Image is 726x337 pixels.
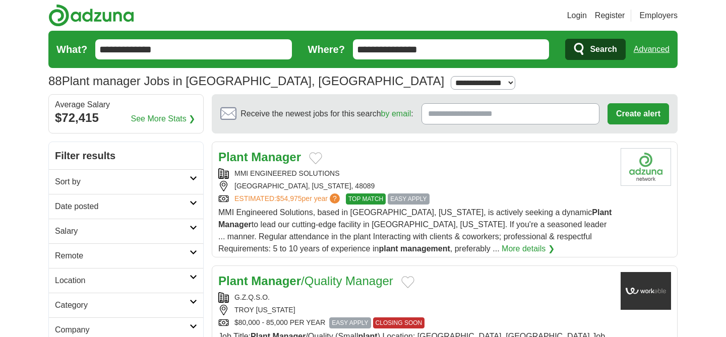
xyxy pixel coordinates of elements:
[55,225,190,237] h2: Salary
[218,274,248,288] strong: Plant
[55,299,190,311] h2: Category
[592,208,612,217] strong: Plant
[48,74,444,88] h1: Plant manager Jobs in [GEOGRAPHIC_DATA], [GEOGRAPHIC_DATA]
[240,108,413,120] span: Receive the newest jobs for this search :
[590,39,617,59] span: Search
[565,39,625,60] button: Search
[218,220,252,229] strong: Manager
[595,10,625,22] a: Register
[330,193,340,204] span: ?
[373,317,425,328] span: CLOSING SOON
[379,244,398,253] strong: plant
[346,193,386,205] span: TOP MATCH
[621,148,671,186] img: Company logo
[276,194,302,203] span: $54,975
[49,142,203,169] h2: Filter results
[218,317,613,328] div: $80,000 - 85,000 PER YEAR
[308,42,345,57] label: Where?
[400,244,450,253] strong: management
[131,113,196,125] a: See More Stats ❯
[48,72,62,90] span: 88
[56,42,87,57] label: What?
[218,274,393,288] a: Plant Manager/Quality Manager
[49,268,203,293] a: Location
[251,150,301,164] strong: Manager
[218,150,248,164] strong: Plant
[567,10,587,22] a: Login
[55,109,197,127] div: $72,415
[309,152,322,164] button: Add to favorite jobs
[218,292,613,303] div: G.Z.Q.S.O.
[49,169,203,194] a: Sort by
[381,109,411,118] a: by email
[502,243,555,255] a: More details ❯
[55,200,190,213] h2: Date posted
[234,193,342,205] a: ESTIMATED:$54,975per year?
[639,10,678,22] a: Employers
[218,150,301,164] a: Plant Manager
[621,272,671,310] img: Company logo
[218,305,613,315] div: TROY [US_STATE]
[251,274,301,288] strong: Manager
[48,4,134,27] img: Adzuna logo
[218,181,613,191] div: [GEOGRAPHIC_DATA], [US_STATE], 48089
[49,194,203,219] a: Date posted
[49,219,203,243] a: Salary
[218,168,613,179] div: MMI ENGINEERED SOLUTIONS
[634,39,670,59] a: Advanced
[49,293,203,317] a: Category
[388,193,429,205] span: EASY APPLY
[401,276,414,288] button: Add to favorite jobs
[218,208,612,253] span: MMI Engineered Solutions, based in [GEOGRAPHIC_DATA], [US_STATE], is actively seeking a dynamic t...
[55,250,190,262] h2: Remote
[55,176,190,188] h2: Sort by
[55,324,190,336] h2: Company
[608,103,669,124] button: Create alert
[49,243,203,268] a: Remote
[55,275,190,287] h2: Location
[329,317,371,328] span: EASY APPLY
[55,101,197,109] div: Average Salary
